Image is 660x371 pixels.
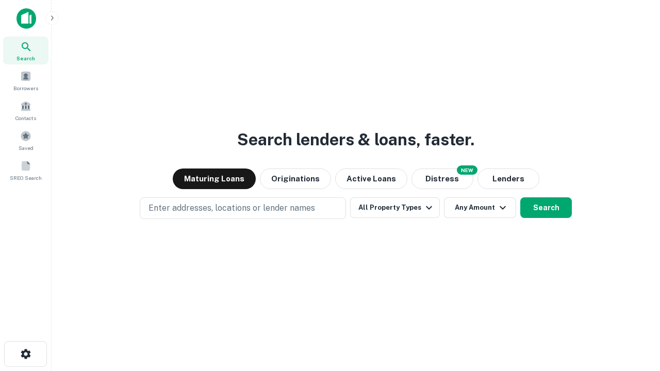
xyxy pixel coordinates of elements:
[15,114,36,122] span: Contacts
[411,168,473,189] button: Search distressed loans with lien and other non-mortgage details.
[477,168,539,189] button: Lenders
[608,289,660,338] iframe: Chat Widget
[335,168,407,189] button: Active Loans
[3,156,48,184] a: SREO Search
[457,165,477,175] div: NEW
[16,8,36,29] img: capitalize-icon.png
[3,96,48,124] a: Contacts
[237,127,474,152] h3: Search lenders & loans, faster.
[10,174,42,182] span: SREO Search
[16,54,35,62] span: Search
[13,84,38,92] span: Borrowers
[444,197,516,218] button: Any Amount
[3,126,48,154] a: Saved
[140,197,346,219] button: Enter addresses, locations or lender names
[148,202,315,214] p: Enter addresses, locations or lender names
[520,197,572,218] button: Search
[260,168,331,189] button: Originations
[19,144,34,152] span: Saved
[350,197,440,218] button: All Property Types
[3,66,48,94] a: Borrowers
[3,37,48,64] a: Search
[173,168,256,189] button: Maturing Loans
